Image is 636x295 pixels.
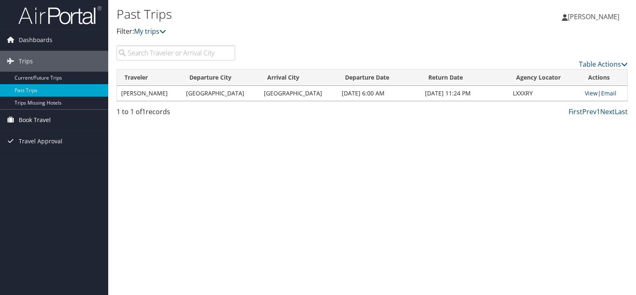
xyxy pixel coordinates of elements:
[182,70,260,86] th: Departure City: activate to sort column ascending
[562,4,628,29] a: [PERSON_NAME]
[19,30,52,50] span: Dashboards
[582,107,596,116] a: Prev
[338,70,421,86] th: Departure Date: activate to sort column ascending
[421,86,509,101] td: [DATE] 11:24 PM
[117,70,182,86] th: Traveler: activate to sort column ascending
[579,60,628,69] a: Table Actions
[117,45,235,60] input: Search Traveler or Arrival City
[142,107,146,116] span: 1
[19,131,62,152] span: Travel Approval
[421,70,509,86] th: Return Date: activate to sort column ascending
[509,70,581,86] th: Agency Locator: activate to sort column ascending
[18,5,102,25] img: airportal-logo.png
[600,107,615,116] a: Next
[117,86,182,101] td: [PERSON_NAME]
[581,86,627,101] td: |
[581,70,627,86] th: Actions
[596,107,600,116] a: 1
[117,26,457,37] p: Filter:
[134,27,166,36] a: My trips
[601,89,616,97] a: Email
[568,12,619,21] span: [PERSON_NAME]
[117,5,457,23] h1: Past Trips
[182,86,260,101] td: [GEOGRAPHIC_DATA]
[19,110,51,130] span: Book Travel
[19,51,33,72] span: Trips
[338,86,421,101] td: [DATE] 6:00 AM
[615,107,628,116] a: Last
[509,86,581,101] td: LXXXRY
[260,86,338,101] td: [GEOGRAPHIC_DATA]
[117,107,235,121] div: 1 to 1 of records
[260,70,338,86] th: Arrival City: activate to sort column ascending
[569,107,582,116] a: First
[585,89,598,97] a: View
